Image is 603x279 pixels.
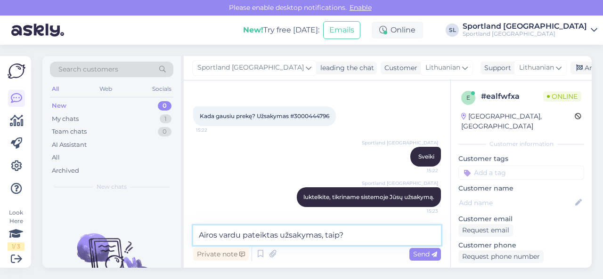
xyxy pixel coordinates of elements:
p: Customer email [458,214,584,224]
textarea: Airos vardu pateiktas užsakymas, taip? [193,225,441,245]
span: 15:22 [196,127,231,134]
span: Online [543,91,581,102]
div: 1 / 3 [8,242,24,251]
div: # ealfwfxa [481,91,543,102]
input: Add a tag [458,166,584,180]
div: Socials [150,83,173,95]
span: Search customers [58,64,118,74]
div: Look Here [8,208,24,251]
div: Team chats [52,127,87,136]
p: Customer name [458,183,584,193]
div: Archived [52,166,79,175]
div: leading the chat [317,63,374,73]
div: Request phone number [458,250,544,263]
div: [GEOGRAPHIC_DATA], [GEOGRAPHIC_DATA] [461,112,575,131]
b: New! [243,25,263,34]
span: Lithuanian [519,63,554,73]
div: All [50,83,61,95]
span: Lithuanian [425,63,460,73]
div: Customer [381,63,417,73]
span: Sportland [GEOGRAPHIC_DATA] [362,139,438,146]
span: 15:23 [403,207,438,215]
div: Request email [458,224,513,237]
div: Sportland [GEOGRAPHIC_DATA] [463,23,587,30]
a: Sportland [GEOGRAPHIC_DATA]Sportland [GEOGRAPHIC_DATA] [463,23,597,38]
div: Customer information [458,140,584,148]
p: Customer phone [458,240,584,250]
div: Private note [193,248,249,261]
span: e [466,94,470,101]
div: SL [446,24,459,37]
div: Support [481,63,511,73]
div: All [52,153,60,162]
span: Kada gausiu prekę? Užsakymas #3000444796 [200,112,329,120]
div: 0 [158,127,171,136]
img: Askly Logo [8,64,25,79]
span: Enable [347,3,375,12]
span: Sportland [GEOGRAPHIC_DATA] [362,180,438,187]
div: 1 [160,114,171,124]
div: My chats [52,114,79,124]
div: Online [372,22,423,39]
input: Add name [459,198,573,208]
div: 0 [158,101,171,111]
p: Visited pages [458,267,584,277]
span: Sportland [GEOGRAPHIC_DATA] [197,63,304,73]
span: 15:22 [403,167,438,174]
span: New chats [97,183,127,191]
div: Web [98,83,114,95]
div: Sportland [GEOGRAPHIC_DATA] [463,30,587,38]
p: Customer tags [458,154,584,164]
div: Try free [DATE]: [243,24,319,36]
button: Emails [323,21,360,39]
div: New [52,101,66,111]
span: Send [413,250,437,258]
span: luktelkite, tikriname sistemoje Jūsų užsakymą. [303,193,434,200]
span: Sveiki [418,153,434,160]
div: AI Assistant [52,140,87,150]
